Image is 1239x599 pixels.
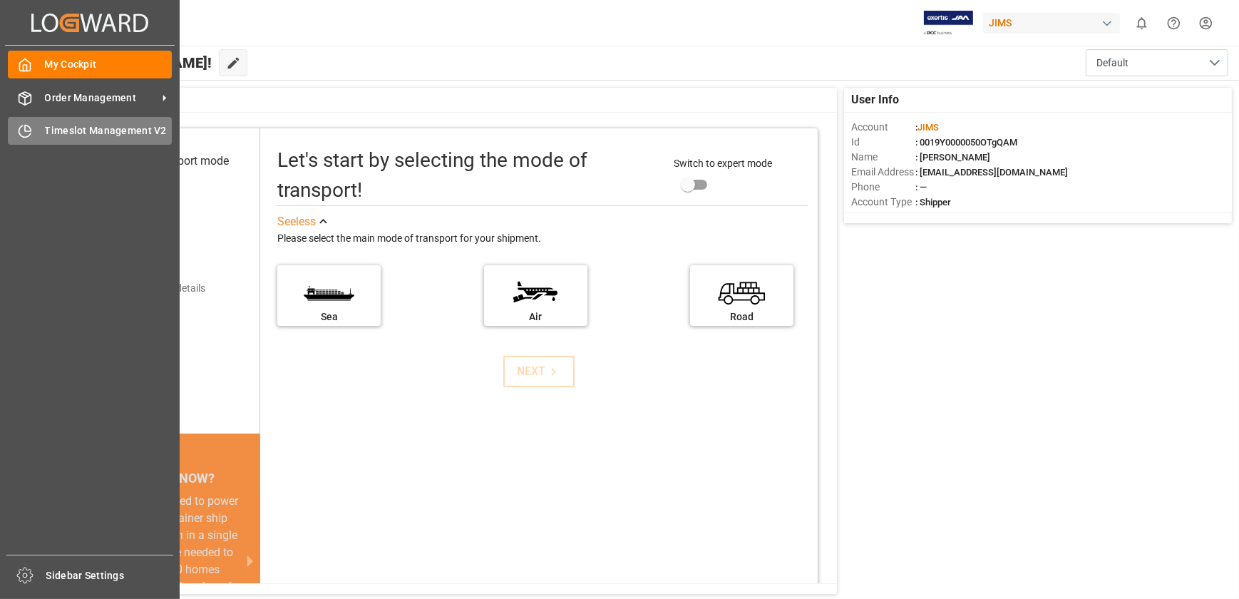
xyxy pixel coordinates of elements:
div: Air [491,309,580,324]
button: open menu [1086,49,1228,76]
div: Let's start by selecting the mode of transport! [277,145,659,205]
button: Help Center [1158,7,1190,39]
span: Name [851,150,915,165]
span: JIMS [917,122,939,133]
div: NEXT [518,363,561,380]
span: Phone [851,180,915,195]
span: : [EMAIL_ADDRESS][DOMAIN_NAME] [915,167,1068,178]
img: Exertis%20JAM%20-%20Email%20Logo.jpg_1722504956.jpg [924,11,973,36]
span: Account [851,120,915,135]
span: : Shipper [915,197,951,208]
a: Timeslot Management V2 [8,117,172,145]
span: Id [851,135,915,150]
span: Default [1096,56,1129,71]
span: Email Address [851,165,915,180]
div: Road [697,309,786,324]
button: show 0 new notifications [1126,7,1158,39]
span: : 0019Y0000050OTgQAM [915,137,1017,148]
div: Select transport mode [118,153,229,170]
div: Please select the main mode of transport for your shipment. [277,230,808,247]
span: : — [915,182,927,193]
span: Switch to expert mode [674,158,773,169]
span: Order Management [45,91,158,106]
div: See less [277,213,316,230]
div: Sea [284,309,374,324]
button: NEXT [503,356,575,387]
a: My Cockpit [8,51,172,78]
button: JIMS [983,9,1126,36]
span: Timeslot Management V2 [45,123,173,138]
span: User Info [851,91,899,108]
span: : [915,122,939,133]
span: My Cockpit [45,57,173,72]
div: JIMS [983,13,1120,34]
span: Account Type [851,195,915,210]
span: Sidebar Settings [46,568,174,583]
span: : [PERSON_NAME] [915,152,990,163]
